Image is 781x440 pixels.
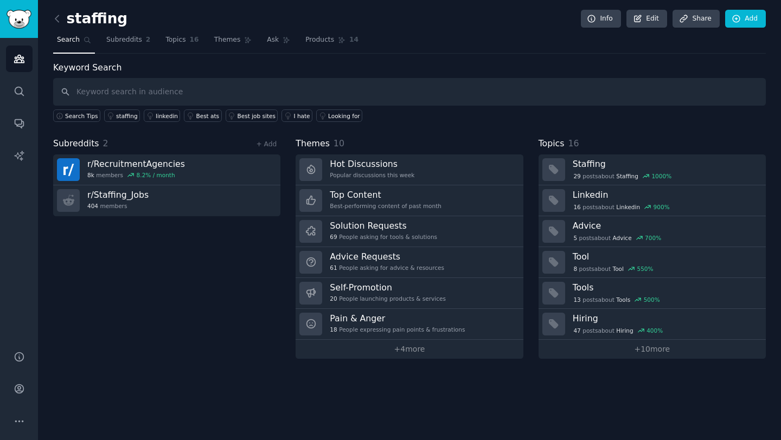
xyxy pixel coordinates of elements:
[573,296,580,303] span: 13
[226,109,278,122] a: Best job sites
[573,158,758,170] h3: Staffing
[137,171,175,179] div: 8.2 % / month
[106,35,142,45] span: Subreddits
[651,172,671,180] div: 1000 %
[87,171,185,179] div: members
[53,154,280,185] a: r/RecruitmentAgencies8kmembers8.2% / month
[334,138,344,148] span: 10
[296,278,523,309] a: Self-Promotion20People launching products & services
[267,35,279,45] span: Ask
[296,340,523,359] a: +4more
[162,31,202,54] a: Topics16
[673,10,719,28] a: Share
[573,295,661,305] div: post s about
[146,35,151,45] span: 2
[305,35,334,45] span: Products
[539,340,766,359] a: +10more
[87,202,149,210] div: members
[57,35,80,45] span: Search
[256,140,277,148] a: + Add
[539,247,766,278] a: Tool8postsaboutTool550%
[53,137,99,151] span: Subreddits
[53,31,95,54] a: Search
[196,112,219,120] div: Best ats
[144,109,180,122] a: linkedin
[644,296,660,303] div: 500 %
[573,326,664,335] div: post s about
[539,154,766,185] a: Staffing29postsaboutStaffing1000%
[184,109,221,122] a: Best ats
[573,264,655,274] div: post s about
[330,233,337,241] span: 69
[330,295,337,302] span: 20
[53,78,766,106] input: Keyword search in audience
[613,265,624,273] span: Tool
[613,234,632,242] span: Advice
[296,137,330,151] span: Themes
[616,327,633,334] span: Hiring
[263,31,294,54] a: Ask
[293,112,310,120] div: I hate
[116,112,138,120] div: staffing
[330,326,337,333] span: 18
[330,251,444,262] h3: Advice Requests
[349,35,359,45] span: 14
[87,158,185,170] h3: r/ RecruitmentAgencies
[330,233,437,241] div: People asking for tools & solutions
[330,326,465,333] div: People expressing pain points & frustrations
[573,282,758,293] h3: Tools
[616,172,638,180] span: Staffing
[573,234,577,242] span: 5
[330,282,446,293] h3: Self-Promotion
[87,202,98,210] span: 404
[238,112,276,120] div: Best job sites
[328,112,360,120] div: Looking for
[104,109,140,122] a: staffing
[573,172,580,180] span: 29
[296,247,523,278] a: Advice Requests61People asking for advice & resources
[210,31,256,54] a: Themes
[87,171,94,179] span: 8k
[646,327,663,334] div: 400 %
[626,10,667,28] a: Edit
[573,233,662,243] div: post s about
[539,278,766,309] a: Tools13postsaboutTools500%
[573,171,673,181] div: post s about
[539,137,565,151] span: Topics
[296,154,523,185] a: Hot DiscussionsPopular discussions this week
[190,35,199,45] span: 16
[296,309,523,340] a: Pain & Anger18People expressing pain points & frustrations
[330,220,437,231] h3: Solution Requests
[581,10,621,28] a: Info
[7,10,31,29] img: GummySearch logo
[616,296,630,303] span: Tools
[330,295,446,302] div: People launching products & services
[53,62,121,73] label: Keyword Search
[296,216,523,247] a: Solution Requests69People asking for tools & solutions
[645,234,661,242] div: 700 %
[214,35,241,45] span: Themes
[330,189,441,200] h3: Top Content
[53,109,100,122] button: Search Tips
[330,158,414,170] h3: Hot Discussions
[573,189,758,200] h3: Linkedin
[573,220,758,231] h3: Advice
[330,171,414,179] div: Popular discussions this week
[573,313,758,324] h3: Hiring
[53,10,127,28] h2: staffing
[165,35,185,45] span: Topics
[296,185,523,216] a: Top ContentBest-performing content of past month
[330,264,444,271] div: People asking for advice & resources
[616,203,640,211] span: Linkedin
[57,158,80,181] img: RecruitmentAgencies
[330,264,337,271] span: 61
[573,265,577,273] span: 8
[316,109,362,122] a: Looking for
[573,202,671,212] div: post s about
[87,189,149,200] h3: r/ Staffing_Jobs
[156,112,178,120] div: linkedin
[568,138,579,148] span: 16
[539,185,766,216] a: Linkedin16postsaboutLinkedin900%
[330,313,465,324] h3: Pain & Anger
[65,112,98,120] span: Search Tips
